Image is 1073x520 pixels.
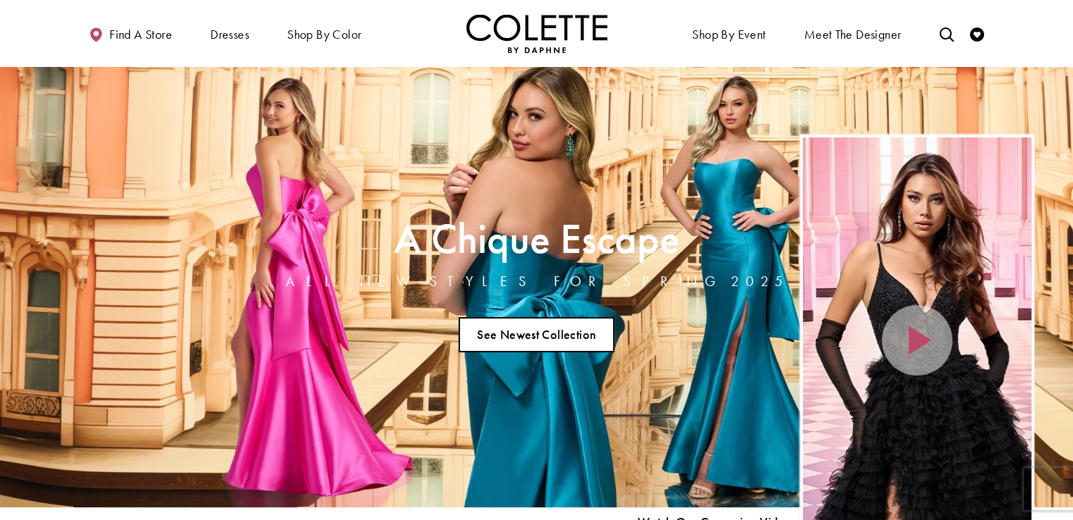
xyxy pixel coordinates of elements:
span: Shop by color [287,27,361,42]
span: Find a store [109,27,172,42]
span: Shop By Event [692,27,765,42]
span: Meet the designer [804,27,902,42]
span: Dresses [210,27,249,42]
span: Dresses [207,14,253,53]
span: Shop By Event [689,14,769,53]
a: Meet the designer [801,14,905,53]
ul: Slider Links [281,311,792,358]
a: Visit Home Page [466,14,607,53]
a: See Newest Collection A Chique Escape All New Styles For Spring 2025 [459,317,615,352]
a: Toggle search [935,14,957,53]
span: Shop by color [284,14,365,53]
a: Find a store [85,14,176,53]
a: Check Wishlist [966,14,988,53]
img: Colette by Daphne [466,14,607,53]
